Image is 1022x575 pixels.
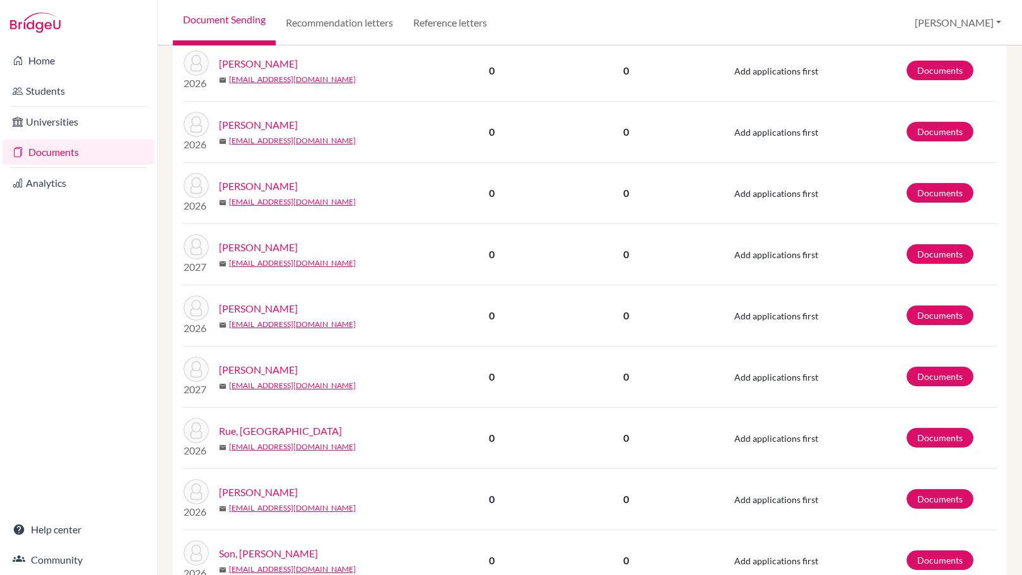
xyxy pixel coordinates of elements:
a: Documents [907,367,973,386]
span: mail [219,566,226,574]
p: 0 [549,63,703,78]
p: 0 [549,492,703,507]
a: [PERSON_NAME] [219,179,298,194]
b: 0 [489,432,495,444]
p: 2027 [184,382,209,397]
a: Documents [907,550,973,570]
b: 0 [489,370,495,382]
span: mail [219,76,226,84]
a: Analytics [3,170,155,196]
a: Documents [907,244,973,264]
a: [EMAIL_ADDRESS][DOMAIN_NAME] [229,564,356,575]
p: 0 [549,430,703,446]
a: Documents [3,139,155,165]
b: 0 [489,493,495,505]
a: Son, [PERSON_NAME] [219,546,318,561]
img: Shin, Taeyoung [184,479,209,504]
span: mail [219,138,226,145]
a: [EMAIL_ADDRESS][DOMAIN_NAME] [229,196,356,208]
button: [PERSON_NAME] [909,11,1007,35]
p: 2026 [184,76,209,91]
p: 2026 [184,443,209,458]
span: Add applications first [734,188,818,199]
a: Documents [907,428,973,448]
span: mail [219,444,226,451]
span: mail [219,199,226,206]
span: mail [219,505,226,513]
a: [PERSON_NAME] [219,301,298,316]
a: [EMAIL_ADDRESS][DOMAIN_NAME] [229,319,356,330]
a: [EMAIL_ADDRESS][DOMAIN_NAME] [229,380,356,391]
b: 0 [489,554,495,566]
a: Documents [907,183,973,203]
b: 0 [489,126,495,138]
p: 0 [549,186,703,201]
p: 2026 [184,321,209,336]
a: Universities [3,109,155,134]
b: 0 [489,309,495,321]
b: 0 [489,248,495,260]
a: [EMAIL_ADDRESS][DOMAIN_NAME] [229,258,356,269]
img: Lee, Yehwan [184,112,209,137]
a: Help center [3,517,155,542]
img: Bridge-U [10,13,61,33]
p: 2026 [184,504,209,519]
a: Documents [907,61,973,80]
b: 0 [489,64,495,76]
img: Kim, Eunseo [184,50,209,76]
a: Students [3,78,155,104]
span: mail [219,321,226,329]
a: [PERSON_NAME] [219,362,298,377]
a: [EMAIL_ADDRESS][DOMAIN_NAME] [229,74,356,85]
img: Richardson, Landon [184,357,209,382]
p: 0 [549,124,703,139]
p: 0 [549,369,703,384]
img: Lucero, Elijah [184,173,209,198]
img: Rue, Kyoumbin [184,418,209,443]
p: 2026 [184,198,209,213]
a: Home [3,48,155,73]
a: [EMAIL_ADDRESS][DOMAIN_NAME] [229,135,356,146]
b: 0 [489,187,495,199]
span: Add applications first [734,433,818,444]
span: mail [219,382,226,390]
span: Add applications first [734,494,818,505]
span: Add applications first [734,66,818,76]
a: [EMAIL_ADDRESS][DOMAIN_NAME] [229,502,356,514]
p: 2027 [184,259,209,275]
span: Add applications first [734,311,818,321]
a: [PERSON_NAME] [219,56,298,71]
a: [PERSON_NAME] [219,485,298,500]
p: 0 [549,308,703,323]
p: 0 [549,553,703,568]
span: mail [219,260,226,268]
a: Documents [907,305,973,325]
img: McCullough, Keith [184,234,209,259]
a: [PERSON_NAME] [219,240,298,255]
img: Son, Yijun [184,540,209,566]
p: 0 [549,247,703,262]
a: Documents [907,489,973,509]
span: Add applications first [734,249,818,260]
span: Add applications first [734,555,818,566]
span: Add applications first [734,127,818,138]
a: Documents [907,122,973,141]
a: Community [3,547,155,572]
p: 2026 [184,137,209,152]
img: McCullough, Isaiah [184,295,209,321]
span: Add applications first [734,372,818,382]
a: [EMAIL_ADDRESS][DOMAIN_NAME] [229,441,356,453]
a: Rue, [GEOGRAPHIC_DATA] [219,424,342,439]
a: [PERSON_NAME] [219,117,298,133]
